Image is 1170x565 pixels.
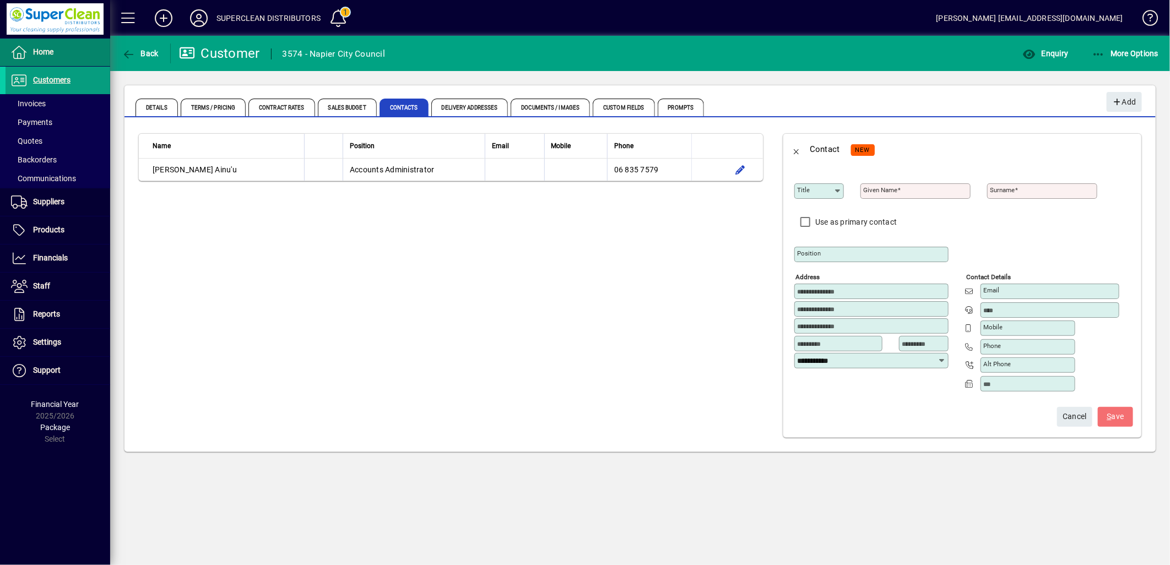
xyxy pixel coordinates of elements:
[33,281,50,290] span: Staff
[136,99,178,116] span: Details
[551,140,600,152] div: Mobile
[11,137,42,145] span: Quotes
[33,338,61,346] span: Settings
[6,245,110,272] a: Financials
[350,140,478,152] div: Position
[283,45,386,63] div: 3574 - Napier City Council
[343,159,485,181] td: Accounts Administrator
[40,423,70,432] span: Package
[863,186,897,194] mat-label: Given name
[614,140,633,152] span: Phone
[6,39,110,66] a: Home
[1107,408,1124,426] span: ave
[855,146,870,154] span: NEW
[1134,2,1156,38] a: Knowledge Base
[6,329,110,356] a: Settings
[6,169,110,188] a: Communications
[153,165,213,174] span: [PERSON_NAME]
[492,140,537,152] div: Email
[990,186,1015,194] mat-label: Surname
[110,44,171,63] app-page-header-button: Back
[1098,407,1133,427] button: Save
[380,99,429,116] span: Contacts
[511,99,590,116] span: Documents / Images
[813,216,897,227] label: Use as primary contact
[11,118,52,127] span: Payments
[983,286,999,294] mat-label: Email
[146,8,181,28] button: Add
[216,9,321,27] div: SUPERCLEAN DISTRIBUTORS
[614,140,685,152] div: Phone
[6,357,110,384] a: Support
[6,113,110,132] a: Payments
[6,301,110,328] a: Reports
[215,165,237,174] span: Ainu'u
[181,8,216,28] button: Profile
[33,75,71,84] span: Customers
[1107,92,1142,112] button: Add
[119,44,161,63] button: Back
[983,323,1003,331] mat-label: Mobile
[6,94,110,113] a: Invoices
[33,197,64,206] span: Suppliers
[1063,408,1087,426] span: Cancel
[122,49,159,58] span: Back
[11,99,46,108] span: Invoices
[431,99,508,116] span: Delivery Addresses
[1057,407,1092,427] button: Cancel
[1112,93,1136,111] span: Add
[318,99,377,116] span: Sales Budget
[33,225,64,234] span: Products
[1092,49,1159,58] span: More Options
[11,174,76,183] span: Communications
[11,155,57,164] span: Backorders
[1020,44,1071,63] button: Enquiry
[6,188,110,216] a: Suppliers
[153,140,171,152] span: Name
[783,136,810,162] button: Back
[593,99,654,116] span: Custom Fields
[31,400,79,409] span: Financial Year
[6,132,110,150] a: Quotes
[33,366,61,374] span: Support
[33,253,68,262] span: Financials
[6,150,110,169] a: Backorders
[6,216,110,244] a: Products
[1022,49,1068,58] span: Enquiry
[1107,412,1112,421] span: S
[181,99,246,116] span: Terms / Pricing
[658,99,705,116] span: Prompts
[551,140,571,152] span: Mobile
[797,186,810,194] mat-label: Title
[983,360,1011,368] mat-label: Alt Phone
[936,9,1123,27] div: [PERSON_NAME] [EMAIL_ADDRESS][DOMAIN_NAME]
[1089,44,1162,63] button: More Options
[797,249,821,257] mat-label: Position
[350,140,375,152] span: Position
[983,342,1001,350] mat-label: Phone
[492,140,509,152] span: Email
[179,45,260,62] div: Customer
[153,140,297,152] div: Name
[614,165,659,174] span: 06 835 7579
[248,99,315,116] span: Contract Rates
[33,309,60,318] span: Reports
[6,273,110,300] a: Staff
[33,47,53,56] span: Home
[810,140,840,158] div: Contact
